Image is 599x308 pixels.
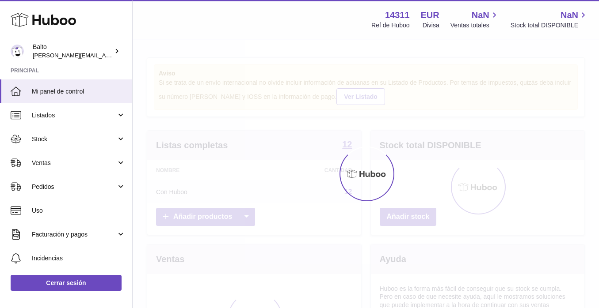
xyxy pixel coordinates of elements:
span: Ventas [32,159,116,167]
span: Listados [32,111,116,120]
span: Incidencias [32,254,126,263]
span: Mi panel de control [32,87,126,96]
span: NaN [561,9,578,21]
span: Uso [32,207,126,215]
strong: EUR [421,9,439,21]
span: Stock total DISPONIBLE [511,21,588,30]
a: Cerrar sesión [11,275,122,291]
strong: 14311 [385,9,410,21]
div: Divisa [423,21,439,30]
span: Ventas totales [450,21,500,30]
div: Balto [33,43,112,60]
span: Stock [32,135,116,143]
span: [PERSON_NAME][EMAIL_ADDRESS][DOMAIN_NAME] [33,52,177,59]
img: dani@balto.fr [11,45,24,58]
span: Pedidos [32,183,116,191]
div: Ref de Huboo [371,21,409,30]
a: NaN Ventas totales [450,9,500,30]
span: Facturación y pagos [32,230,116,239]
span: NaN [472,9,489,21]
a: NaN Stock total DISPONIBLE [511,9,588,30]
